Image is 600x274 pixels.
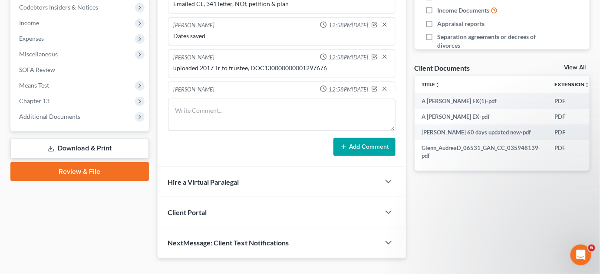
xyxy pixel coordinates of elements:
[547,124,597,140] td: PDF
[564,65,586,71] a: View All
[168,178,239,186] span: Hire a Virtual Paralegal
[437,33,538,50] span: Separation agreements or decrees of divorces
[329,21,368,29] span: 12:58PM[DATE]
[19,19,39,26] span: Income
[588,245,595,251] span: 6
[547,109,597,124] td: PDF
[415,140,547,164] td: Glenn_AudreaD_06531_GAN_CC_035948139-pdf
[19,35,44,42] span: Expenses
[168,208,207,216] span: Client Portal
[422,81,440,88] a: Titleunfold_more
[19,50,58,58] span: Miscellaneous
[19,66,55,73] span: SOFA Review
[174,21,215,30] div: [PERSON_NAME]
[329,85,368,94] span: 12:58PM[DATE]
[10,138,149,159] a: Download & Print
[547,93,597,109] td: PDF
[435,82,440,88] i: unfold_more
[554,81,590,88] a: Extensionunfold_more
[19,113,80,120] span: Additional Documents
[415,109,547,124] td: A [PERSON_NAME] EX-pdf
[329,53,368,62] span: 12:58PM[DATE]
[415,63,470,72] div: Client Documents
[174,53,215,62] div: [PERSON_NAME]
[168,238,289,247] span: NextMessage: Client Text Notifications
[10,162,149,181] a: Review & File
[437,6,489,15] span: Income Documents
[174,85,215,94] div: [PERSON_NAME]
[570,245,591,265] iframe: Intercom live chat
[584,82,590,88] i: unfold_more
[174,32,390,40] div: Dates saved
[437,20,485,28] span: Appraisal reports
[415,93,547,109] td: A [PERSON_NAME] EX(1)-pdf
[19,97,49,104] span: Chapter 13
[19,82,49,89] span: Means Test
[547,140,597,164] td: PDF
[333,138,396,156] button: Add Comment
[174,64,390,72] div: uploaded 2017 Tr to trustee, DOC130000000001297676
[415,124,547,140] td: [PERSON_NAME] 60 days updated new-pdf
[19,3,98,11] span: Codebtors Insiders & Notices
[12,62,149,78] a: SOFA Review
